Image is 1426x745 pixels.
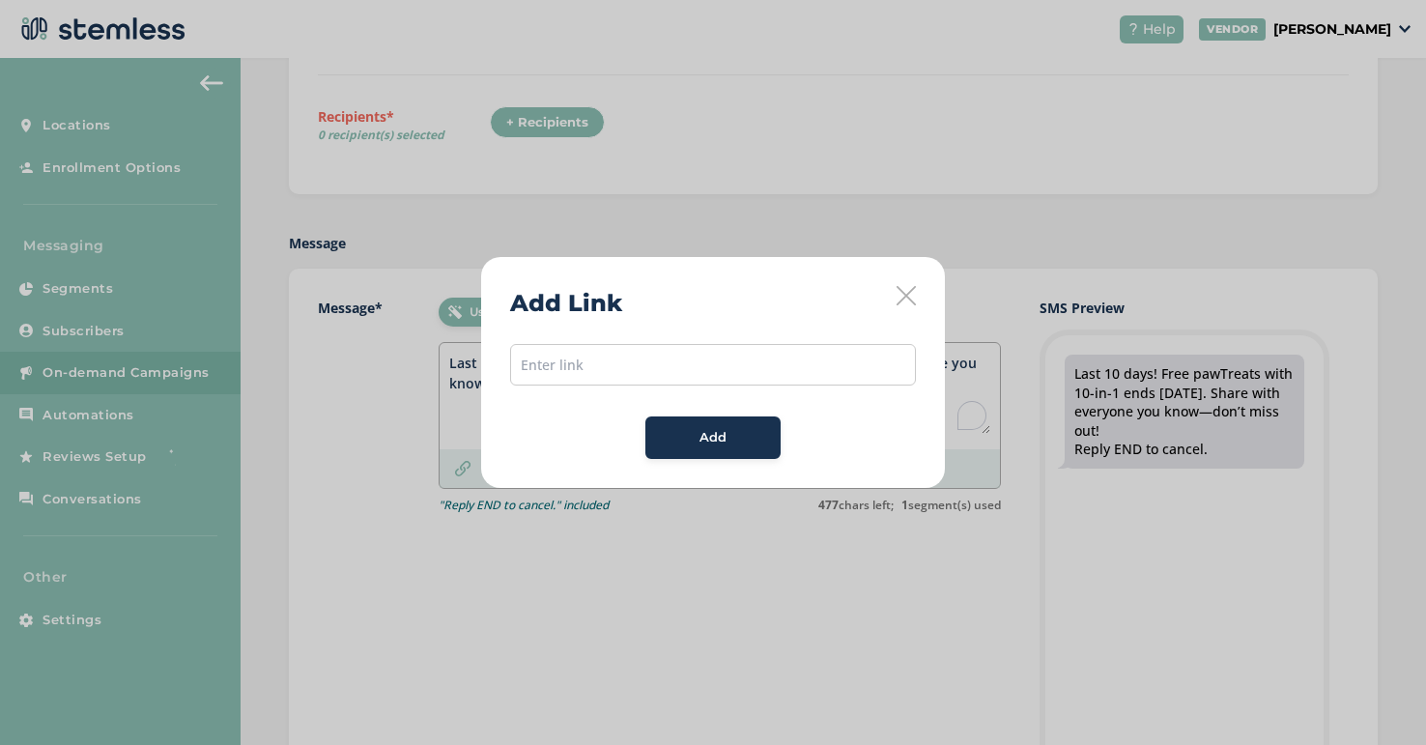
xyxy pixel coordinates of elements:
h2: Add Link [510,286,622,321]
span: Add [699,428,727,447]
input: Enter link [510,344,916,386]
button: Add [645,416,781,459]
iframe: Chat Widget [1329,652,1426,745]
